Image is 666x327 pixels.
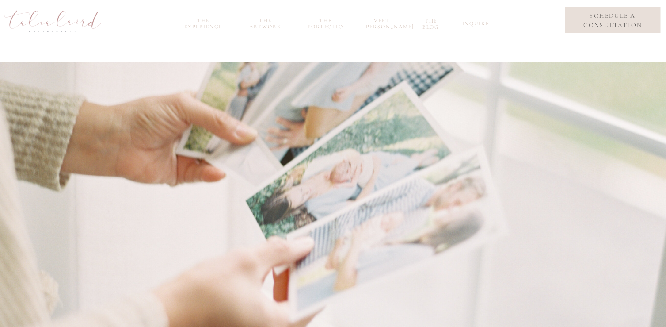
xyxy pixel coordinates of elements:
a: meet [PERSON_NAME] [364,17,400,27]
a: schedule a consultation [572,11,654,30]
a: the blog [417,18,445,28]
a: the experience [180,17,227,27]
a: the portfolio [304,17,347,27]
a: the Artwork [244,17,287,27]
a: inquire [462,20,487,31]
